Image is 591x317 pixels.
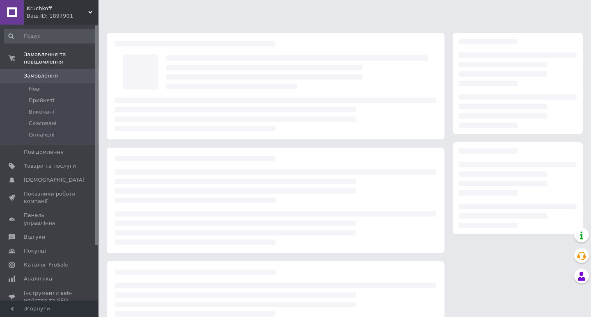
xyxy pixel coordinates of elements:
[24,72,58,80] span: Замовлення
[24,290,76,304] span: Інструменти веб-майстра та SEO
[24,233,45,241] span: Відгуки
[24,176,85,184] span: [DEMOGRAPHIC_DATA]
[24,190,76,205] span: Показники роботи компанії
[29,108,54,116] span: Виконані
[27,12,98,20] div: Ваш ID: 1897901
[29,97,54,104] span: Прийняті
[24,212,76,226] span: Панель управління
[29,131,55,139] span: Оплачені
[24,148,64,156] span: Повідомлення
[24,261,68,269] span: Каталог ProSale
[24,162,76,170] span: Товари та послуги
[27,5,88,12] span: Kruchkoff
[24,247,46,255] span: Покупці
[24,51,98,66] span: Замовлення та повідомлення
[4,29,97,43] input: Пошук
[29,120,57,127] span: Скасовані
[29,85,41,93] span: Нові
[24,275,52,283] span: Аналітика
